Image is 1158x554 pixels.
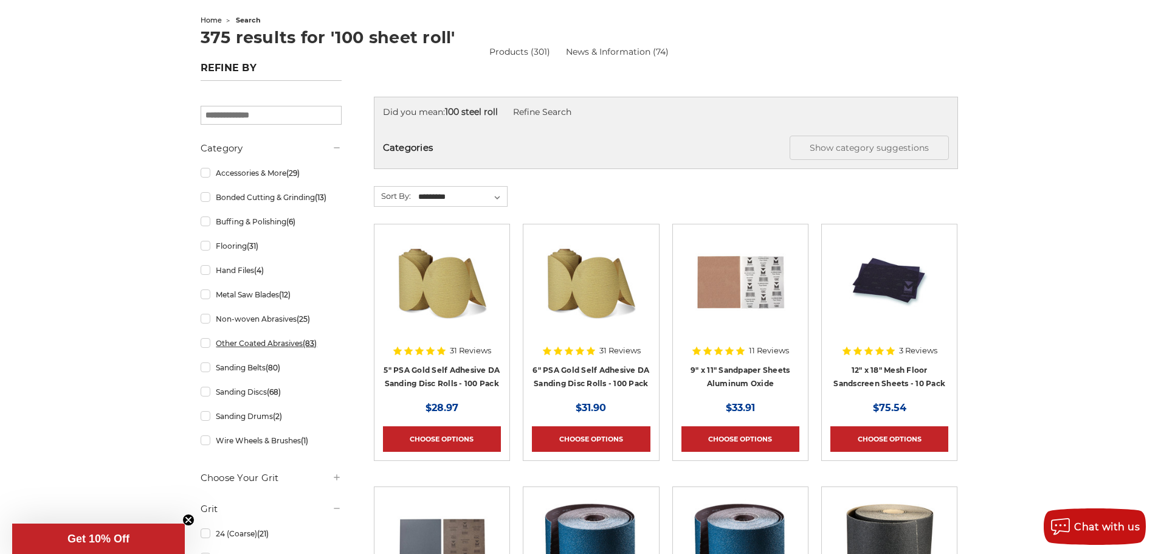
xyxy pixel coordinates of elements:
[201,211,342,232] a: Buffing & Polishing
[201,235,342,257] a: Flooring
[201,471,342,485] h5: Choose Your Grit
[201,162,342,184] a: Accessories & More
[12,524,185,554] div: Get 10% OffClose teaser
[749,347,789,355] span: 11 Reviews
[532,426,650,452] a: Choose Options
[416,188,507,206] select: Sort By:
[445,106,498,117] strong: 100 steel roll
[383,136,949,160] h5: Categories
[273,412,282,421] span: (2)
[1044,508,1146,545] button: Chat with us
[279,290,291,299] span: (12)
[297,314,310,324] span: (25)
[513,106,571,117] a: Refine Search
[532,233,650,351] a: 6" DA Sanding Discs on a Roll
[201,523,342,544] a: 24 (Coarse)
[182,514,195,526] button: Close teaser
[1074,521,1140,533] span: Chat with us
[383,426,501,452] a: Choose Options
[692,233,789,330] img: 9" x 11" Sandpaper Sheets Aluminum Oxide
[201,29,958,46] h1: 375 results for '100 sheet roll'
[726,402,755,414] span: $33.91
[303,339,317,348] span: (83)
[201,502,342,516] h5: Grit
[201,16,222,24] a: home
[257,529,269,538] span: (21)
[201,260,342,281] a: Hand Files
[599,347,641,355] span: 31 Reviews
[426,402,458,414] span: $28.97
[254,266,264,275] span: (4)
[576,402,606,414] span: $31.90
[374,187,411,205] label: Sort By:
[532,365,649,389] a: 6" PSA Gold Self Adhesive DA Sanding Disc Rolls - 100 Pack
[201,308,342,330] a: Non-woven Abrasives
[201,284,342,305] a: Metal Saw Blades
[383,233,501,351] a: 5" Sticky Backed Sanding Discs on a roll
[315,193,326,202] span: (13)
[790,136,949,160] button: Show category suggestions
[201,357,342,378] a: Sanding Belts
[384,365,500,389] a: 5" PSA Gold Self Adhesive DA Sanding Disc Rolls - 100 Pack
[267,387,281,396] span: (68)
[566,46,669,58] a: News & Information (74)
[201,430,342,451] a: Wire Wheels & Brushes
[286,168,300,178] span: (29)
[450,347,491,355] span: 31 Reviews
[830,426,948,452] a: Choose Options
[201,381,342,403] a: Sanding Discs
[833,365,945,389] a: 12" x 18" Mesh Floor Sandscreen Sheets - 10 Pack
[681,426,799,452] a: Choose Options
[830,233,948,351] a: 12" x 18" Floor Sanding Screens
[681,233,799,351] a: 9" x 11" Sandpaper Sheets Aluminum Oxide
[201,406,342,427] a: Sanding Drums
[841,233,938,330] img: 12" x 18" Floor Sanding Screens
[67,533,129,545] span: Get 10% Off
[899,347,937,355] span: 3 Reviews
[383,106,949,119] div: Did you mean:
[247,241,258,251] span: (31)
[873,402,906,414] span: $75.54
[201,62,342,81] h5: Refine by
[201,333,342,354] a: Other Coated Abrasives
[201,141,342,156] h5: Category
[301,436,308,445] span: (1)
[393,233,491,330] img: 5" Sticky Backed Sanding Discs on a roll
[542,233,639,330] img: 6" DA Sanding Discs on a Roll
[236,16,261,24] span: search
[691,365,790,389] a: 9" x 11" Sandpaper Sheets Aluminum Oxide
[286,217,295,226] span: (6)
[266,363,280,372] span: (80)
[201,187,342,208] a: Bonded Cutting & Grinding
[489,46,550,57] a: Products (301)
